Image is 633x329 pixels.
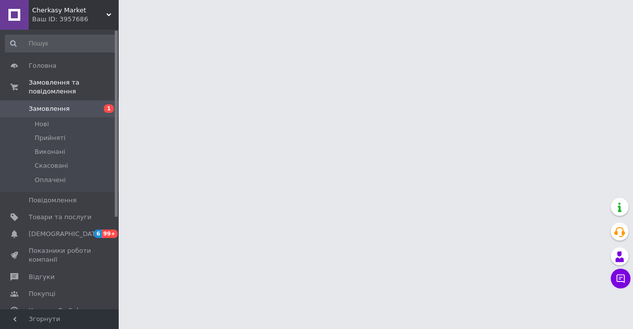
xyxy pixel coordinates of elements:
span: Замовлення [29,104,70,113]
span: Показники роботи компанії [29,246,91,264]
span: Головна [29,61,56,70]
span: [DEMOGRAPHIC_DATA] [29,230,102,238]
span: Повідомлення [29,196,77,205]
input: Пошук [5,35,117,52]
span: 99+ [102,230,118,238]
span: Скасовані [35,161,68,170]
span: Прийняті [35,134,65,142]
span: Товари та послуги [29,213,91,222]
div: Ваш ID: 3957686 [32,15,119,24]
span: 6 [94,230,102,238]
span: Оплачені [35,176,66,185]
button: Чат з покупцем [611,269,631,288]
span: Покупці [29,289,55,298]
span: 1 [104,104,114,113]
span: Каталог ProSale [29,306,82,315]
span: Відгуки [29,273,54,282]
span: Виконані [35,147,65,156]
span: Замовлення та повідомлення [29,78,119,96]
span: Сherkasy Market [32,6,106,15]
span: Нові [35,120,49,129]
